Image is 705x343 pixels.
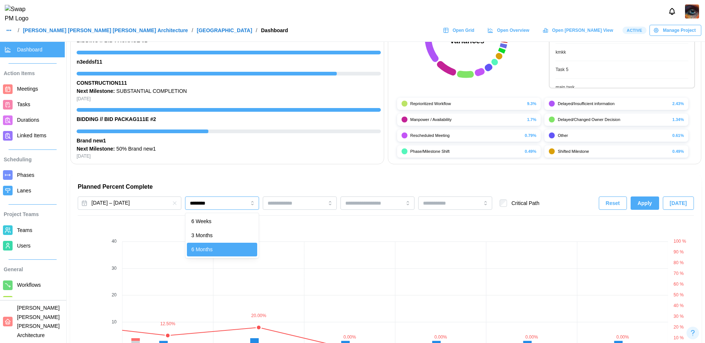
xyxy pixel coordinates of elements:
[663,25,696,36] span: Manage Project
[507,199,539,207] label: Critical Path
[17,117,39,123] span: Durations
[77,145,381,153] div: 50% Brand new1
[410,132,522,139] div: Rescheduled Meeting
[17,132,46,138] span: Linked Items
[410,148,522,155] div: Phase/Milestone Shift
[77,87,381,95] div: SUBSTANTIAL COMPLETION
[77,88,115,94] strong: Next Milestone:
[187,243,257,257] div: 6 Months
[261,28,288,33] div: Dashboard
[17,243,31,249] span: Users
[17,172,34,178] span: Phases
[555,49,566,56] div: kmkk
[558,148,669,155] div: Shifted Milestone
[78,196,181,210] button: Feb 26, 2024 – Nov 3, 2025
[17,282,41,288] span: Workflows
[77,115,381,124] div: BIDDING // BID PACKAG111E #2
[555,66,688,73] a: Task 5
[538,25,618,36] a: Open [PERSON_NAME] View
[558,117,669,123] div: Delayed/Changed Owner Decision
[558,101,669,107] div: Delayed/Insufficient information
[552,25,613,36] span: Open [PERSON_NAME] View
[439,25,480,36] a: Open Grid
[685,4,699,19] img: 2Q==
[5,5,35,23] img: Swap PM Logo
[663,196,694,210] button: [DATE]
[672,132,684,139] div: 0.61%
[17,227,32,233] span: Teams
[631,196,659,210] button: Apply
[525,132,536,139] div: 0.79%
[77,153,381,160] div: [DATE]
[17,188,31,194] span: Lanes
[187,215,257,229] div: 6 Weeks
[670,197,687,209] span: [DATE]
[525,148,536,155] div: 0.49%
[192,28,193,33] div: /
[555,66,568,73] div: Task 5
[555,84,688,91] a: main task
[18,28,19,33] div: /
[555,49,688,56] a: kmkk
[685,4,699,19] a: Zulqarnain Khalil
[78,183,694,191] h2: Planned Percent Complete
[666,5,678,18] button: Notifications
[627,27,642,34] span: Active
[17,86,38,92] span: Meetings
[453,25,474,36] span: Open Grid
[606,197,620,209] span: Reset
[17,305,60,338] span: [PERSON_NAME] [PERSON_NAME] [PERSON_NAME] Architecture
[410,101,524,107] div: Reprioritized Workflow
[638,197,652,209] span: Apply
[23,28,188,33] a: [PERSON_NAME] [PERSON_NAME] [PERSON_NAME] Architecture
[17,47,43,53] span: Dashboard
[527,117,536,123] div: 1.7%
[77,79,381,87] div: CONSTRUCTION111
[77,146,115,152] strong: Next Milestone:
[672,148,684,155] div: 0.49%
[77,58,381,66] div: n3eddsf11
[197,28,252,33] a: [GEOGRAPHIC_DATA]
[77,137,381,145] div: Brand new1
[555,84,574,91] div: main task
[649,25,701,36] button: Manage Project
[77,95,381,102] div: [DATE]
[672,117,684,123] div: 1.34%
[672,101,684,107] div: 2.43%
[17,101,30,107] span: Tasks
[558,132,669,139] div: Other
[187,229,257,243] div: 3 Months
[527,101,536,107] div: 9.3%
[410,117,524,123] div: Manpower / Availability
[599,196,627,210] button: Reset
[256,28,257,33] div: /
[484,25,535,36] a: Open Overview
[497,25,529,36] span: Open Overview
